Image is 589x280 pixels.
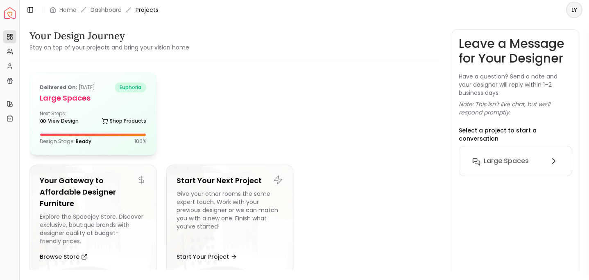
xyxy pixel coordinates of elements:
[177,175,283,186] h5: Start Your Next Project
[29,165,156,275] a: Your Gateway to Affordable Designer FurnitureExplore the Spacejoy Store. Discover exclusive, bout...
[76,138,91,145] span: Ready
[567,2,582,17] span: LY
[29,43,189,52] small: Stay on top of your projects and bring your vision home
[40,92,146,104] h5: Large Spaces
[166,165,293,275] a: Start Your Next ProjectGive your other rooms the same expert touch. Work with your previous desig...
[566,2,582,18] button: LY
[4,7,16,19] img: Spacejoy Logo
[4,7,16,19] a: Spacejoy
[40,138,91,145] p: Design Stage:
[29,29,189,43] h3: Your Design Journey
[459,36,573,66] h3: Leave a Message for Your Designer
[40,213,146,245] div: Explore the Spacejoy Store. Discover exclusive, boutique brands with designer quality at budget-f...
[102,115,146,127] a: Shop Products
[459,100,573,116] p: Note: This isn’t live chat, but we’ll respond promptly.
[177,249,237,265] button: Start Your Project
[59,6,77,14] a: Home
[91,6,122,14] a: Dashboard
[136,6,159,14] span: Projects
[40,110,146,127] div: Next Steps:
[40,83,95,92] p: [DATE]
[40,115,79,127] a: View Design
[177,190,283,245] div: Give your other rooms the same expert touch. Work with your previous designer or we can match you...
[50,6,159,14] nav: breadcrumb
[40,249,88,265] button: Browse Store
[459,126,573,143] p: Select a project to start a conversation
[134,138,146,145] p: 100 %
[484,156,529,166] h6: Large Spaces
[466,153,566,169] button: Large Spaces
[40,84,77,91] b: Delivered on:
[40,175,146,209] h5: Your Gateway to Affordable Designer Furniture
[459,72,573,97] p: Have a question? Send a note and your designer will reply within 1–2 business days.
[115,83,146,92] span: euphoria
